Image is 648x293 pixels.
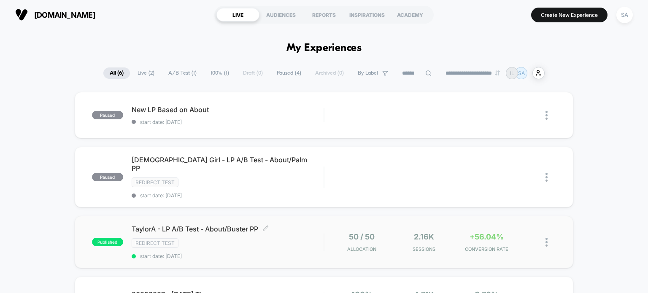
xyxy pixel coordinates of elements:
button: Create New Experience [531,8,607,22]
h1: My Experiences [286,42,362,54]
img: Visually logo [15,8,28,21]
span: Redirect Test [132,177,178,187]
p: IL [510,70,514,76]
span: +56.04% [470,232,504,241]
button: [DOMAIN_NAME] [13,8,98,22]
span: [DEMOGRAPHIC_DATA] Girl - LP A/B Test - About/Palm PP [132,156,324,172]
span: 100% ( 1 ) [204,67,235,79]
img: close [545,238,548,247]
span: Redirect Test [132,238,178,248]
div: ACADEMY [389,8,432,22]
button: Play, NEW DEMO 2025-VEED.mp4 [4,168,18,182]
span: start date: [DATE] [132,253,324,259]
div: AUDIENCES [259,8,302,22]
img: close [545,111,548,120]
img: end [495,70,500,75]
div: LIVE [216,8,259,22]
span: paused [92,111,123,119]
div: Duration [231,170,253,180]
span: New LP Based on About [132,105,324,114]
span: [DOMAIN_NAME] [34,11,95,19]
span: 2.16k [414,232,434,241]
span: A/B Test ( 1 ) [162,67,203,79]
span: start date: [DATE] [132,119,324,125]
button: SA [614,6,635,24]
span: 50 / 50 [349,232,375,241]
span: Sessions [395,246,453,252]
span: Live ( 2 ) [131,67,161,79]
span: All ( 6 ) [103,67,130,79]
div: INSPIRATIONS [346,8,389,22]
span: paused [92,173,123,181]
span: published [92,238,123,246]
div: SA [616,7,633,23]
input: Seek [6,157,326,165]
span: Allocation [347,246,376,252]
input: Volume [270,171,295,179]
span: By Label [358,70,378,76]
div: REPORTS [302,8,346,22]
span: TaylorA - LP A/B Test - About/Buster PP [132,225,324,233]
span: CONVERSION RATE [457,246,516,252]
span: start date: [DATE] [132,192,324,199]
p: SA [518,70,525,76]
img: close [545,173,548,182]
div: Current time [210,170,229,180]
span: Paused ( 4 ) [270,67,308,79]
button: Play, NEW DEMO 2025-VEED.mp4 [155,83,175,103]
